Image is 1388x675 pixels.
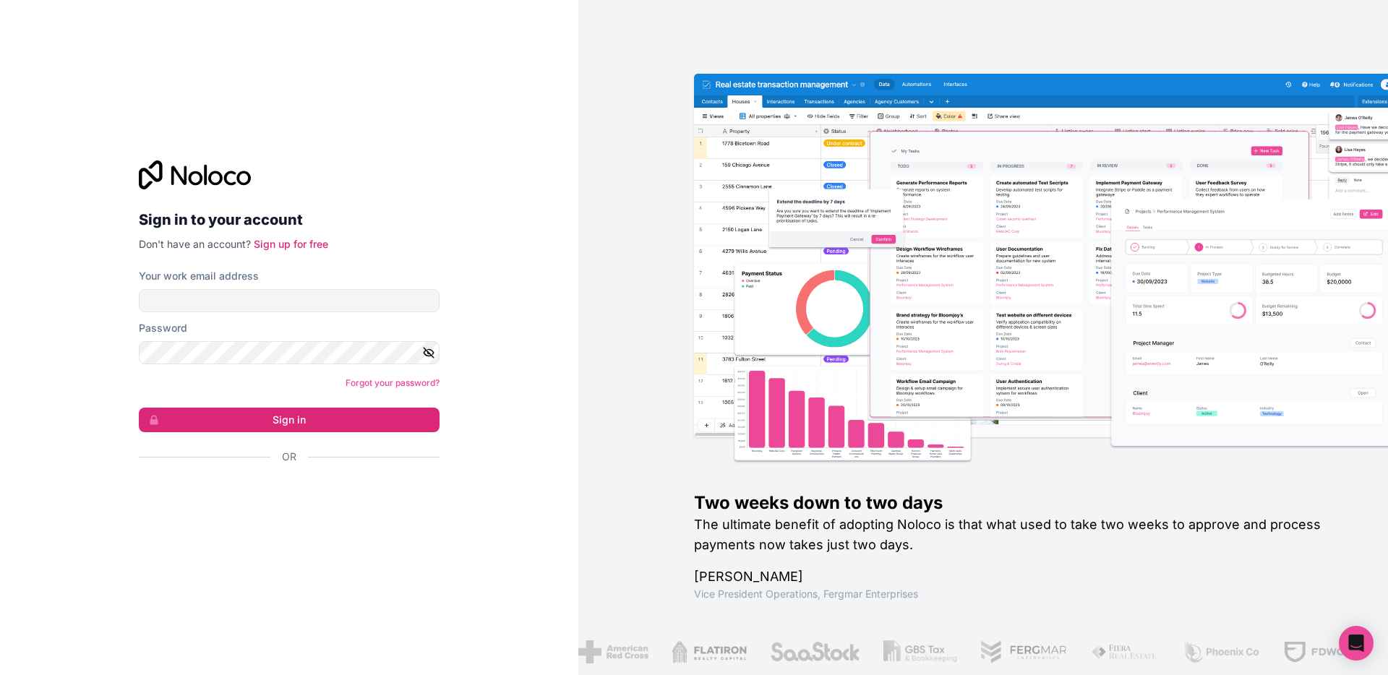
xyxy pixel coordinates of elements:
span: Don't have an account? [139,238,251,250]
label: Your work email address [139,269,259,283]
span: Or [282,450,296,464]
h1: [PERSON_NAME] [694,567,1342,587]
img: /assets/gbstax-C-GtDUiK.png [883,640,956,663]
button: Sign in [139,408,440,432]
img: /assets/american-red-cross-BAupjrZR.png [578,640,648,663]
img: /assets/fdworks-Bi04fVtw.png [1282,640,1367,663]
img: /assets/fiera-fwj2N5v4.png [1091,640,1159,663]
h2: Sign in to your account [139,207,440,233]
h1: Vice President Operations , Fergmar Enterprises [694,587,1342,601]
iframe: Sign in with Google Button [132,480,435,512]
label: Password [139,321,187,335]
h2: The ultimate benefit of adopting Noloco is that what used to take two weeks to approve and proces... [694,515,1342,555]
a: Sign up for free [254,238,328,250]
h1: Two weeks down to two days [694,491,1342,515]
img: /assets/phoenix-BREaitsQ.png [1181,640,1259,663]
img: /assets/fergmar-CudnrXN5.png [980,640,1068,663]
img: /assets/saastock-C6Zbiodz.png [769,640,860,663]
input: Email address [139,289,440,312]
div: Open Intercom Messenger [1339,626,1374,661]
img: /assets/flatiron-C8eUkumj.png [671,640,746,663]
a: Forgot your password? [346,377,440,388]
input: Password [139,341,440,364]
